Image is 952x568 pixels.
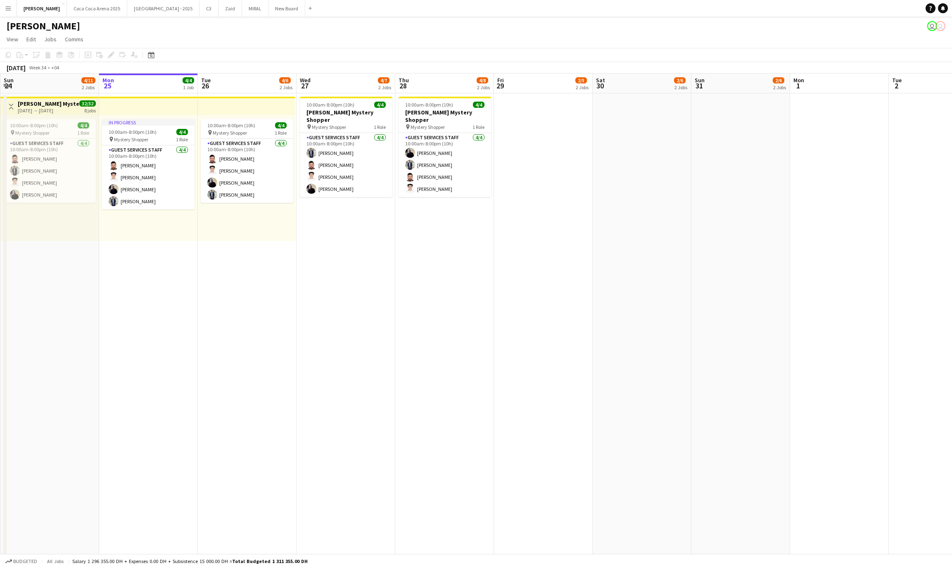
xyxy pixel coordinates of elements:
[18,100,79,107] h3: [PERSON_NAME] Mystery Shopper
[213,130,247,136] span: Mystery Shopper
[693,81,705,90] span: 31
[576,84,589,90] div: 2 Jobs
[674,77,686,83] span: 2/6
[183,77,194,83] span: 4/4
[13,558,37,564] span: Budgeted
[176,136,188,143] span: 1 Role
[575,77,587,83] span: 2/5
[473,102,484,108] span: 4/4
[399,109,491,124] h3: [PERSON_NAME] Mystery Shopper
[411,124,445,130] span: Mystery Shopper
[45,558,65,564] span: All jobs
[399,133,491,197] app-card-role: Guest Services Staff4/410:00am-8:00pm (10h)[PERSON_NAME][PERSON_NAME][PERSON_NAME][PERSON_NAME]
[102,119,195,209] app-job-card: In progress10:00am-8:00pm (10h)4/4 Mystery Shopper1 RoleGuest Services Staff4/410:00am-8:00pm (10...
[218,0,242,17] button: Zaid
[81,77,95,83] span: 4/11
[127,0,199,17] button: [GEOGRAPHIC_DATA] - 2025
[773,84,786,90] div: 2 Jobs
[200,81,211,90] span: 26
[399,76,409,84] span: Thu
[201,119,293,203] app-job-card: 10:00am-8:00pm (10h)4/4 Mystery Shopper1 RoleGuest Services Staff4/410:00am-8:00pm (10h)[PERSON_N...
[199,0,218,17] button: C3
[300,109,392,124] h3: [PERSON_NAME] Mystery Shopper
[4,557,38,566] button: Budgeted
[7,64,26,72] div: [DATE]
[207,122,255,128] span: 10:00am-8:00pm (10h)
[109,129,157,135] span: 10:00am-8:00pm (10h)
[201,139,293,203] app-card-role: Guest Services Staff4/410:00am-8:00pm (10h)[PERSON_NAME][PERSON_NAME][PERSON_NAME][PERSON_NAME]
[405,102,453,108] span: 10:00am-8:00pm (10h)
[279,77,291,83] span: 4/6
[79,100,96,107] span: 32/32
[78,122,89,128] span: 4/4
[399,97,491,197] app-job-card: 10:00am-8:00pm (10h)4/4[PERSON_NAME] Mystery Shopper Mystery Shopper1 RoleGuest Services Staff4/4...
[3,139,96,203] app-card-role: Guest Services Staff4/410:00am-8:00pm (10h)[PERSON_NAME][PERSON_NAME][PERSON_NAME][PERSON_NAME]
[82,84,95,90] div: 2 Jobs
[72,558,308,564] div: Salary 1 296 355.00 DH + Expenses 0.00 DH + Subsistence 15 000.00 DH =
[84,107,96,114] div: 8 jobs
[77,130,89,136] span: 1 Role
[114,136,148,143] span: Mystery Shopper
[17,0,67,17] button: [PERSON_NAME]
[44,36,57,43] span: Jobs
[477,77,488,83] span: 4/8
[891,81,902,90] span: 2
[300,97,392,197] app-job-card: 10:00am-8:00pm (10h)4/4[PERSON_NAME] Mystery Shopper Mystery Shopper1 RoleGuest Services Staff4/4...
[374,124,386,130] span: 1 Role
[595,81,605,90] span: 30
[201,76,211,84] span: Tue
[27,64,48,71] span: Week 34
[275,122,287,128] span: 4/4
[242,0,268,17] button: MIRAL
[306,102,354,108] span: 10:00am-8:00pm (10h)
[477,84,490,90] div: 2 Jobs
[183,84,194,90] div: 1 Job
[102,145,195,209] app-card-role: Guest Services Staff4/410:00am-8:00pm (10h)[PERSON_NAME][PERSON_NAME][PERSON_NAME][PERSON_NAME]
[773,77,784,83] span: 2/6
[51,64,59,71] div: +04
[3,119,96,203] app-job-card: 10:00am-8:00pm (10h)4/4 Mystery Shopper1 RoleGuest Services Staff4/410:00am-8:00pm (10h)[PERSON_N...
[935,21,945,31] app-user-avatar: Kate Oliveros
[300,133,392,197] app-card-role: Guest Services Staff4/410:00am-8:00pm (10h)[PERSON_NAME][PERSON_NAME][PERSON_NAME][PERSON_NAME]
[793,76,804,84] span: Mon
[280,84,292,90] div: 2 Jobs
[102,76,114,84] span: Mon
[792,81,804,90] span: 1
[62,34,87,45] a: Comms
[2,81,14,90] span: 24
[596,76,605,84] span: Sat
[101,81,114,90] span: 25
[268,0,305,17] button: New Board
[374,102,386,108] span: 4/4
[102,119,195,126] div: In progress
[927,21,937,31] app-user-avatar: Kate Oliveros
[4,76,14,84] span: Sun
[299,81,311,90] span: 27
[7,20,80,32] h1: [PERSON_NAME]
[41,34,60,45] a: Jobs
[232,558,308,564] span: Total Budgeted 1 311 355.00 DH
[378,77,389,83] span: 4/7
[26,36,36,43] span: Edit
[10,122,58,128] span: 10:00am-8:00pm (10h)
[892,76,902,84] span: Tue
[378,84,391,90] div: 2 Jobs
[275,130,287,136] span: 1 Role
[7,36,18,43] span: View
[496,81,504,90] span: 29
[15,130,50,136] span: Mystery Shopper
[18,107,79,114] div: [DATE] → [DATE]
[3,34,21,45] a: View
[65,36,83,43] span: Comms
[300,76,311,84] span: Wed
[176,129,188,135] span: 4/4
[674,84,687,90] div: 2 Jobs
[695,76,705,84] span: Sun
[472,124,484,130] span: 1 Role
[312,124,346,130] span: Mystery Shopper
